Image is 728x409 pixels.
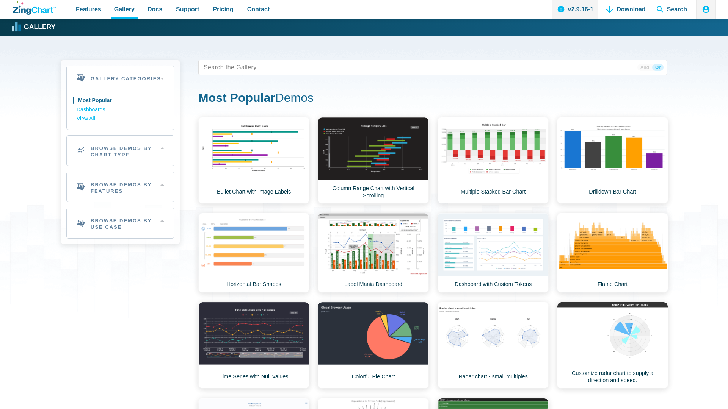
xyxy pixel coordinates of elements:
span: Features [76,4,101,14]
span: Support [176,4,199,14]
a: Multiple Stacked Bar Chart [438,117,549,204]
a: Drilldown Bar Chart [557,117,668,204]
a: Flame Chart [557,213,668,293]
span: Contact [247,4,270,14]
a: Horizontal Bar Shapes [198,213,309,293]
span: And [637,64,652,71]
span: Or [652,64,664,71]
a: Customize radar chart to supply a direction and speed. [557,302,668,389]
strong: Most Popular [198,91,275,105]
h1: Demos [198,90,667,107]
a: Dashboards [77,105,164,114]
h2: Browse Demos By Features [67,172,174,202]
a: Gallery [13,22,55,33]
a: Column Range Chart with Vertical Scrolling [318,117,429,204]
span: Gallery [114,4,135,14]
a: Colorful Pie Chart [318,302,429,389]
span: Pricing [213,4,233,14]
a: Dashboard with Custom Tokens [438,213,549,293]
h2: Gallery Categories [67,66,174,90]
a: Most Popular [77,96,164,105]
a: Bullet Chart with Image Labels [198,117,309,204]
a: Time Series with Null Values [198,302,309,389]
h2: Browse Demos By Chart Type [67,136,174,166]
a: Label Mania Dashboard [318,213,429,293]
a: Radar chart - small multiples [438,302,549,389]
h2: Browse Demos By Use Case [67,208,174,238]
strong: Gallery [24,24,55,31]
a: ZingChart Logo. Click to return to the homepage [13,1,56,15]
a: View All [77,114,164,123]
span: Docs [147,4,162,14]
